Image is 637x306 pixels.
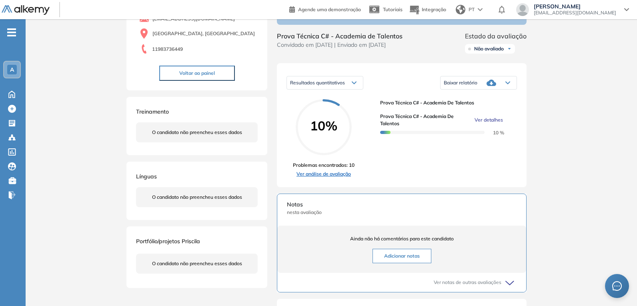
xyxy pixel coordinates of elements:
img: arrow [478,8,483,11]
span: Agende uma demonstração [298,6,361,12]
span: nesta avaliação [287,209,517,216]
span: Prova Técnica C# - Academia de Talentos [380,99,511,106]
img: world [456,5,465,14]
span: Treinamento [136,108,169,115]
span: Estado da avaliação [465,31,527,41]
a: Ver análise de avaliação [293,170,355,178]
span: 11983736449 [152,46,183,53]
button: Ver detalhes [471,116,503,124]
span: 10 % [483,130,504,136]
a: Agende uma demonstração [289,4,361,14]
span: Não avaliado [474,46,504,52]
span: Tutoriais [383,6,403,12]
span: O candidato não preencheu esses dados [152,194,242,201]
span: Integração [422,6,446,12]
span: message [612,281,622,291]
span: Ainda não há comentários para este candidato [287,235,517,242]
i: - [7,32,16,33]
span: O candidato não preencheu esses dados [152,129,242,136]
span: Prova Técnica C# - Academia de Talentos [277,31,403,41]
span: Problemas encontrados: 10 [293,162,355,169]
span: [GEOGRAPHIC_DATA], [GEOGRAPHIC_DATA] [152,30,255,37]
span: Notas [287,200,517,209]
span: Línguas [136,173,157,180]
span: [PERSON_NAME] [534,3,616,10]
button: Voltar ao painel [159,66,235,81]
span: [EMAIL_ADDRESS][DOMAIN_NAME] [534,10,616,16]
button: Adicionar notas [373,249,431,263]
span: A [10,66,14,73]
span: Convidado em [DATE] | Enviado em [DATE] [277,41,403,49]
span: Prova Técnica C# - Academia de Talentos [380,113,471,127]
span: PT [469,6,475,13]
span: Ver notas de outras avaliações [434,279,501,286]
span: Portfólio/projetos Priscila [136,238,200,245]
span: Resultados quantitativos [290,80,345,86]
span: O candidato não preencheu esses dados [152,260,242,267]
span: 10% [296,119,352,132]
button: Integração [409,1,446,18]
span: Ver detalhes [475,116,503,124]
img: ícone de seta [507,46,512,51]
span: Baixar relatório [444,80,477,86]
img: Logotipo [2,5,50,15]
